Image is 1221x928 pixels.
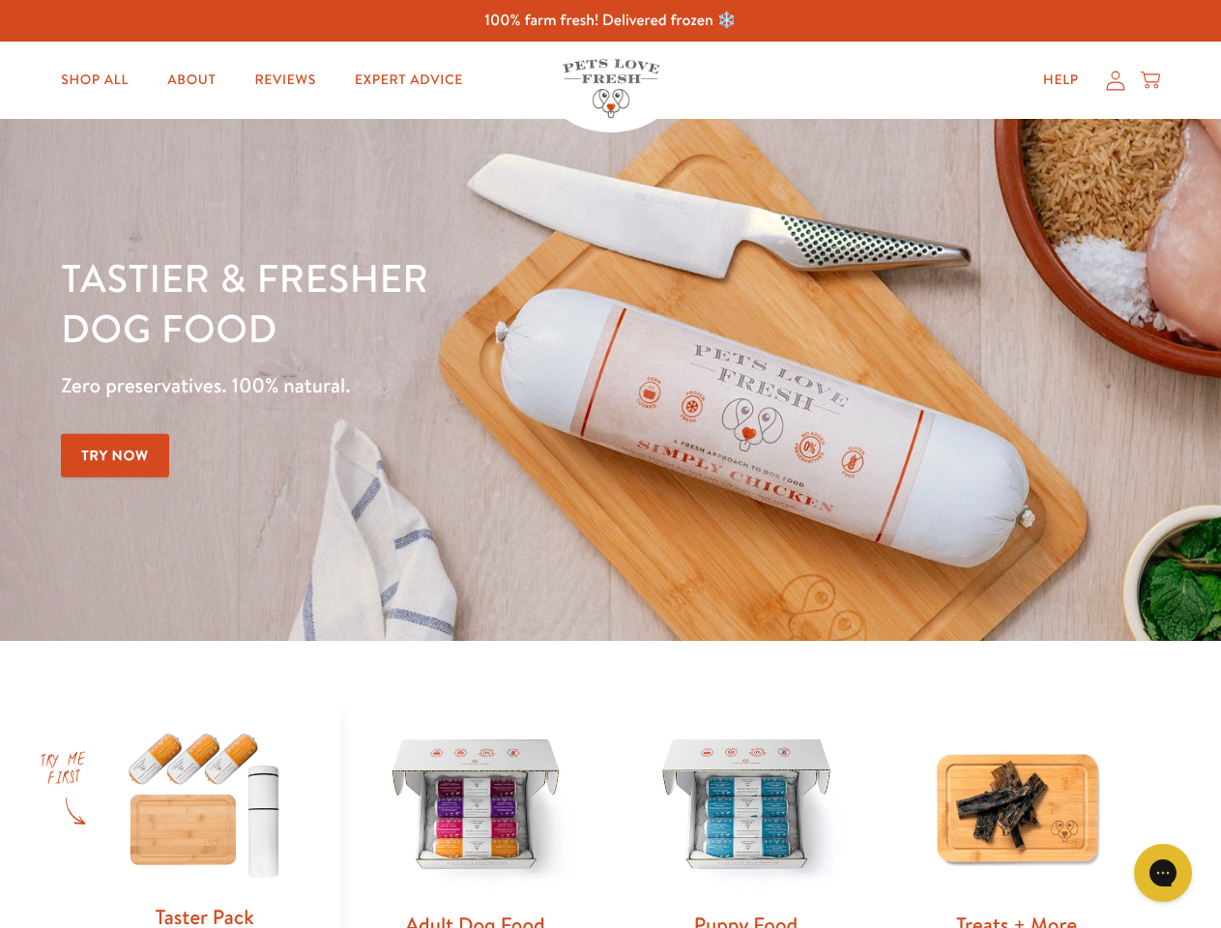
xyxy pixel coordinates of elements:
[339,61,479,100] a: Expert Advice
[152,61,231,100] a: About
[1028,61,1094,100] a: Help
[61,434,169,478] a: Try Now
[45,61,144,100] a: Shop All
[239,61,331,100] a: Reviews
[563,59,659,118] img: Pets Love Fresh
[61,252,794,353] h1: Tastier & fresher dog food
[1124,837,1202,909] iframe: Gorgias live chat messenger
[61,368,794,403] p: Zero preservatives. 100% natural.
